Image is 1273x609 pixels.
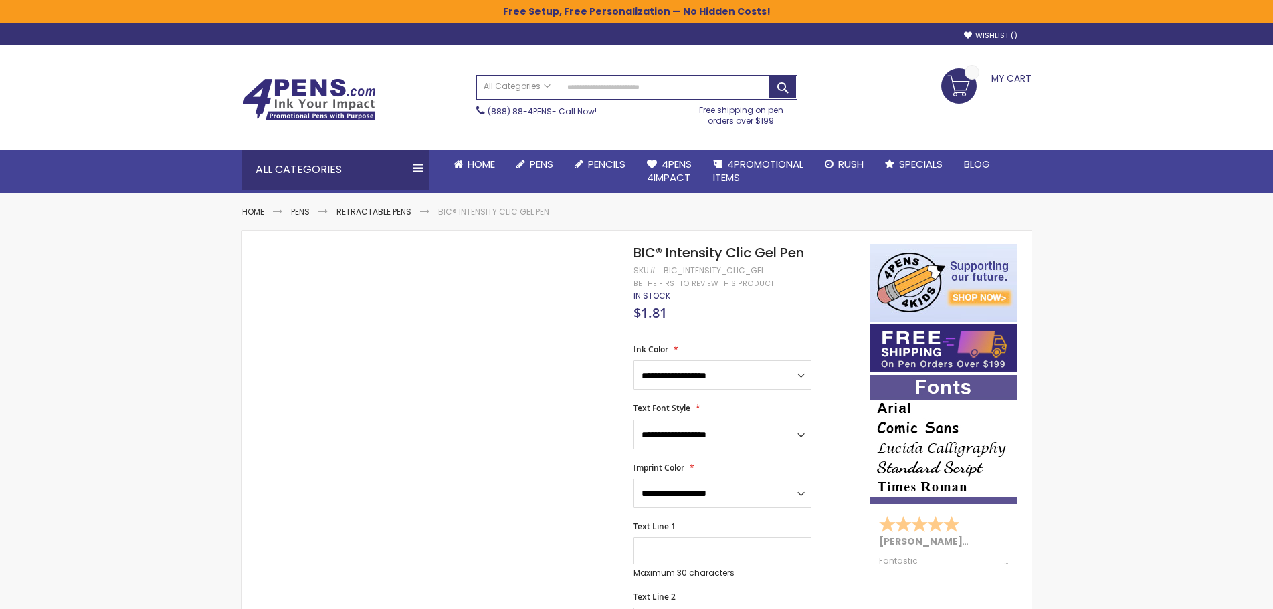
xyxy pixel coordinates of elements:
span: Home [468,157,495,171]
a: Specials [874,150,953,179]
span: 4PROMOTIONAL ITEMS [713,157,803,185]
span: Text Line 1 [633,521,676,532]
a: Pens [506,150,564,179]
a: 4Pens4impact [636,150,702,193]
div: Availability [633,291,670,301]
span: Pens [530,157,553,171]
img: 4Pens Custom Pens and Promotional Products [242,78,376,121]
img: Free shipping on orders over $199 [870,324,1017,372]
a: Pens [291,206,310,217]
a: Rush [814,150,874,179]
a: Wishlist [964,31,1017,41]
span: - Call Now! [488,106,597,117]
span: Pencils [588,157,625,171]
img: 4pens 4 kids [870,244,1017,322]
span: [PERSON_NAME] [879,535,967,548]
span: Ink Color [633,344,668,355]
a: All Categories [477,76,557,98]
a: Be the first to review this product [633,279,774,289]
a: Home [443,150,506,179]
a: Home [242,206,264,217]
span: Imprint Color [633,462,684,473]
div: Fantastic [879,556,1009,566]
div: bic_intensity_clic_gel [664,265,765,276]
span: $1.81 [633,303,667,322]
span: Text Font Style [633,402,690,414]
span: Blog [964,157,990,171]
div: All Categories [242,150,429,190]
p: Maximum 30 characters [633,568,811,578]
strong: SKU [633,265,658,276]
a: Blog [953,150,1001,179]
div: Free shipping on pen orders over $199 [685,100,797,126]
span: 4Pens 4impact [647,157,692,185]
span: BIC® Intensity Clic Gel Pen [633,243,804,262]
span: Text Line 2 [633,591,676,602]
a: Pencils [564,150,636,179]
a: Retractable Pens [336,206,411,217]
span: Specials [899,157,943,171]
li: BIC® Intensity Clic Gel Pen [438,207,549,217]
span: In stock [633,290,670,301]
a: (888) 88-4PENS [488,106,552,117]
span: Rush [838,157,864,171]
img: font-personalization-examples [870,375,1017,504]
a: 4PROMOTIONALITEMS [702,150,814,193]
span: All Categories [484,81,551,92]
